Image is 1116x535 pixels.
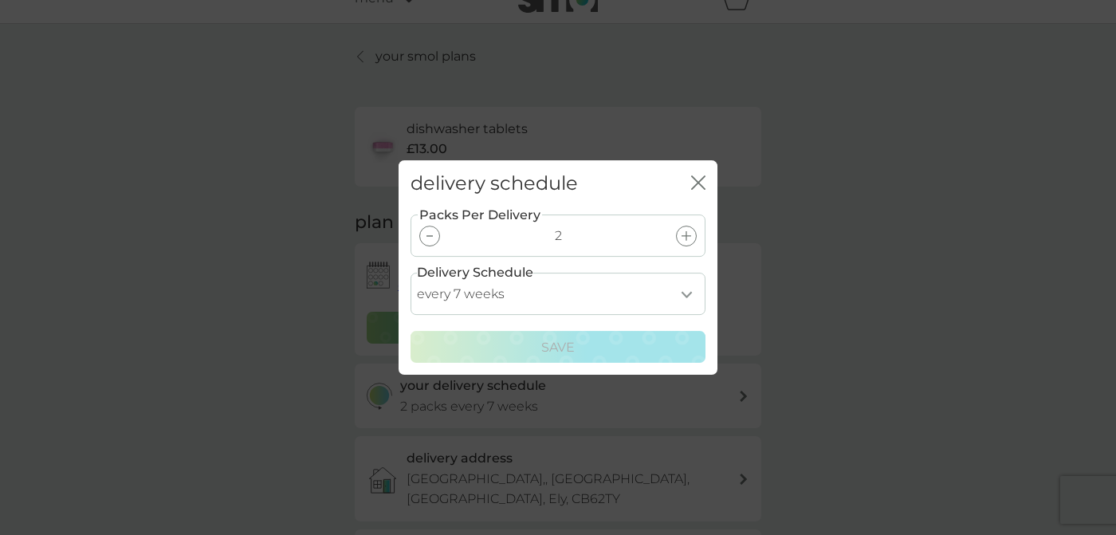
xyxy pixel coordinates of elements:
p: 2 [555,226,562,246]
button: close [691,175,705,192]
button: Save [411,331,705,363]
label: Packs Per Delivery [418,205,542,226]
h2: delivery schedule [411,172,578,195]
p: Save [541,337,575,358]
label: Delivery Schedule [417,262,533,283]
